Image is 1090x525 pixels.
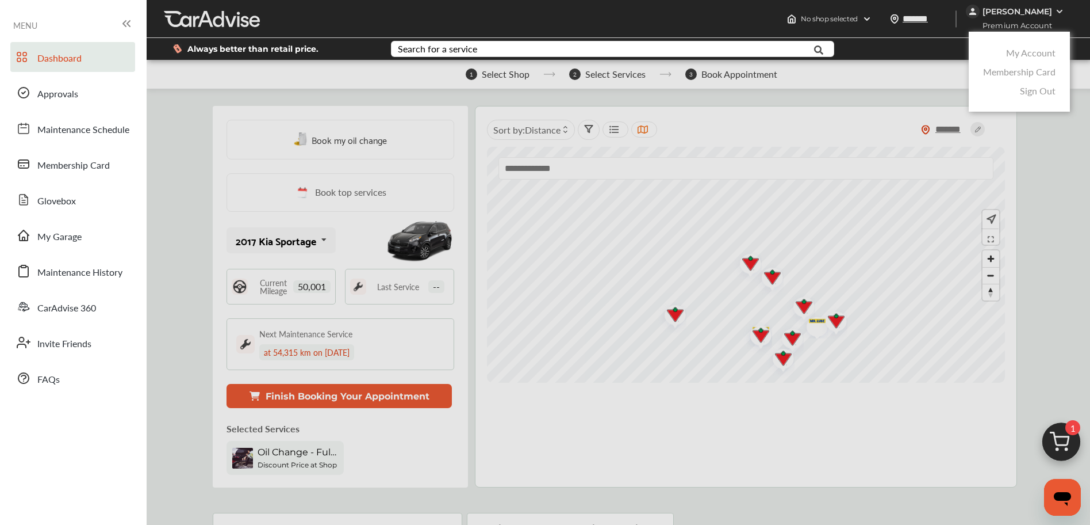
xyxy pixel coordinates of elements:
span: Glovebox [37,194,76,209]
span: CarAdvise 360 [37,301,96,316]
span: MENU [13,21,37,30]
span: Approvals [37,87,78,102]
span: Always better than retail price. [187,45,318,53]
a: CarAdvise 360 [10,292,135,322]
a: Approvals [10,78,135,108]
span: Maintenance Schedule [37,123,129,138]
a: FAQs [10,363,135,393]
img: cart_icon.3d0951e8.svg [1034,417,1089,473]
span: FAQs [37,372,60,387]
span: My Garage [37,230,82,245]
a: Membership Card [983,65,1056,78]
a: Sign Out [1020,84,1056,97]
a: My Account [1006,46,1056,59]
a: Maintenance History [10,256,135,286]
span: 1 [1065,420,1080,435]
a: My Garage [10,220,135,250]
a: Glovebox [10,185,135,215]
iframe: Button to launch messaging window [1044,479,1081,516]
div: Search for a service [398,44,477,54]
span: Invite Friends [37,337,91,352]
a: Maintenance Schedule [10,113,135,143]
a: Membership Card [10,149,135,179]
span: Dashboard [37,51,82,66]
a: Dashboard [10,42,135,72]
a: Invite Friends [10,328,135,357]
img: dollor_label_vector.a70140d1.svg [173,44,182,54]
span: Membership Card [37,158,110,173]
span: Maintenance History [37,265,122,280]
